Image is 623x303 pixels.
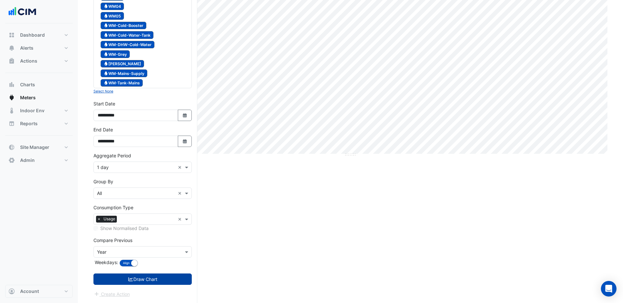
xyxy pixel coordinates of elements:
fa-icon: Water [104,13,108,18]
fa-icon: Water [104,42,108,47]
small: Select None [93,89,113,93]
app-escalated-ticket-create-button: Please draw the charts first [93,291,130,296]
label: Consumption Type [93,204,133,211]
label: Aggregate Period [93,152,131,159]
app-icon: Dashboard [8,32,15,38]
span: WM-Tank-Mains [101,79,143,87]
label: Weekdays: [93,259,118,266]
span: WM05 [101,12,124,20]
label: End Date [93,126,113,133]
app-icon: Alerts [8,45,15,51]
div: Selected meters/streams do not support normalisation [93,225,192,232]
button: Account [5,285,73,298]
app-icon: Site Manager [8,144,15,151]
span: Clear [178,164,183,171]
button: Dashboard [5,29,73,42]
span: Charts [20,81,35,88]
span: WM-DHW-Cold-Water [101,41,154,49]
span: Alerts [20,45,33,51]
fa-icon: Water [104,32,108,37]
label: Compare Previous [93,237,132,244]
fa-icon: Water [104,52,108,56]
span: Reports [20,120,38,127]
span: WM-Cold-Water-Tank [101,31,153,39]
app-icon: Meters [8,94,15,101]
fa-icon: Water [104,80,108,85]
label: Show Normalised Data [100,225,149,232]
span: Account [20,288,39,295]
span: Site Manager [20,144,49,151]
span: WM-Grey [101,50,130,58]
span: [PERSON_NAME] [101,60,144,68]
span: Actions [20,58,37,64]
button: Draw Chart [93,273,192,285]
app-icon: Charts [8,81,15,88]
label: Start Date [93,100,115,107]
span: Usage [102,216,117,222]
app-icon: Actions [8,58,15,64]
span: WM04 [101,3,124,10]
app-icon: Admin [8,157,15,164]
fa-icon: Water [104,61,108,66]
span: Indoor Env [20,107,44,114]
app-icon: Reports [8,120,15,127]
span: Dashboard [20,32,45,38]
button: Actions [5,55,73,67]
button: Alerts [5,42,73,55]
label: Group By [93,178,113,185]
div: Open Intercom Messenger [601,281,617,297]
app-icon: Indoor Env [8,107,15,114]
span: Clear [178,216,183,223]
button: Indoor Env [5,104,73,117]
fa-icon: Water [104,71,108,76]
button: Site Manager [5,141,73,154]
fa-icon: Water [104,4,108,9]
fa-icon: Select Date [182,139,188,144]
button: Meters [5,91,73,104]
span: WM-Mains-Supply [101,69,147,77]
span: Admin [20,157,35,164]
span: × [96,216,102,222]
img: Company Logo [8,5,37,18]
button: Charts [5,78,73,91]
span: Clear [178,190,183,197]
span: Meters [20,94,36,101]
button: Reports [5,117,73,130]
button: Admin [5,154,73,167]
span: WM-Cold-Booster [101,22,146,30]
button: Select None [93,88,113,94]
fa-icon: Select Date [182,113,188,118]
fa-icon: Water [104,23,108,28]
